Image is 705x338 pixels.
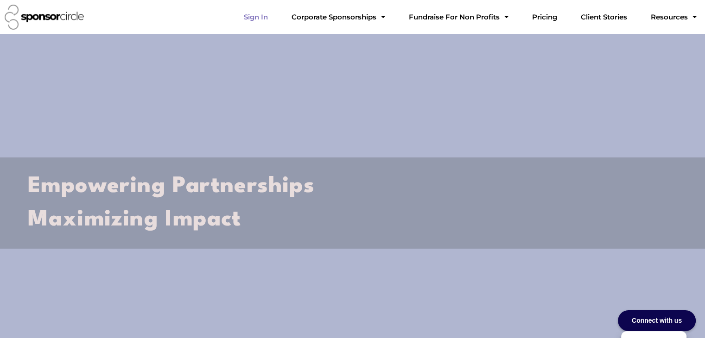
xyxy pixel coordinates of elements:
a: Corporate SponsorshipsMenu Toggle [284,8,393,26]
a: Client Stories [573,8,635,26]
h2: Empowering Partnerships Maximizing Impact [28,170,677,236]
img: Sponsor Circle logo [5,5,84,30]
nav: Menu [236,8,704,26]
a: Fundraise For Non ProfitsMenu Toggle [401,8,516,26]
a: Sign In [236,8,275,26]
a: Resources [643,8,704,26]
a: Pricing [525,8,565,26]
div: Connect with us [618,310,696,331]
